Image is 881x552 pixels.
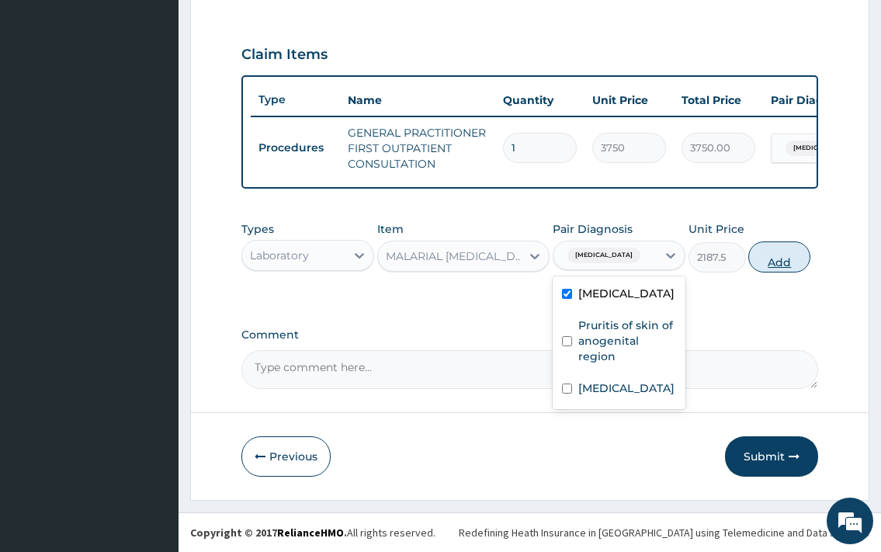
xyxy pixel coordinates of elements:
[584,85,674,116] th: Unit Price
[340,85,495,116] th: Name
[725,436,818,477] button: Submit
[553,221,633,237] label: Pair Diagnosis
[578,318,676,364] label: Pruritis of skin of anogenital region
[459,525,869,540] div: Redefining Heath Insurance in [GEOGRAPHIC_DATA] using Telemedicine and Data Science!
[674,85,763,116] th: Total Price
[250,248,309,263] div: Laboratory
[748,241,810,273] button: Add
[277,526,344,540] a: RelianceHMO
[255,8,292,45] div: Minimize live chat window
[340,117,495,179] td: GENERAL PRACTITIONER FIRST OUTPATIENT CONSULTATION
[90,172,214,329] span: We're online!
[81,87,261,107] div: Chat with us now
[29,78,63,116] img: d_794563401_company_1708531726252_794563401
[688,221,744,237] label: Unit Price
[251,85,340,114] th: Type
[578,286,675,301] label: [MEDICAL_DATA]
[377,221,404,237] label: Item
[386,248,523,264] div: MALARIAL [MEDICAL_DATA] THICK AND THIN FILMS - [BLOOD]
[241,436,331,477] button: Previous
[241,47,328,64] h3: Claim Items
[786,141,858,156] span: [MEDICAL_DATA]
[567,248,640,263] span: [MEDICAL_DATA]
[241,328,817,342] label: Comment
[251,134,340,162] td: Procedures
[241,223,274,236] label: Types
[495,85,584,116] th: Quantity
[190,526,347,540] strong: Copyright © 2017 .
[578,380,675,396] label: [MEDICAL_DATA]
[8,378,296,432] textarea: Type your message and hit 'Enter'
[179,512,881,552] footer: All rights reserved.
